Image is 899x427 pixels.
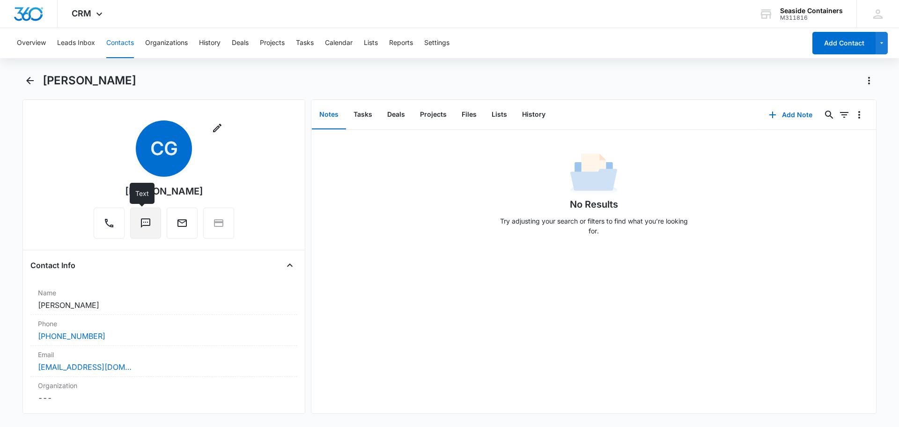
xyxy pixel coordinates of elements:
[38,350,290,360] label: Email
[30,315,297,346] div: Phone[PHONE_NUMBER]
[515,100,553,129] button: History
[43,74,136,88] h1: [PERSON_NAME]
[570,197,618,211] h1: No Results
[130,222,161,230] a: Text
[822,107,837,122] button: Search...
[780,15,843,21] div: account id
[862,73,877,88] button: Actions
[130,183,155,204] div: Text
[780,7,843,15] div: account name
[837,107,852,122] button: Filters
[454,100,484,129] button: Files
[167,222,198,230] a: Email
[57,28,95,58] button: Leads Inbox
[495,216,692,236] p: Try adjusting your search or filters to find what you’re looking for.
[296,28,314,58] button: Tasks
[852,107,867,122] button: Overflow Menu
[30,346,297,377] div: Email[EMAIL_ADDRESS][DOMAIN_NAME]
[30,284,297,315] div: Name[PERSON_NAME]
[325,28,353,58] button: Calendar
[282,258,297,273] button: Close
[145,28,188,58] button: Organizations
[125,184,203,198] div: [PERSON_NAME]
[759,104,822,126] button: Add Note
[38,300,290,311] dd: [PERSON_NAME]
[136,120,192,177] span: CG
[38,381,290,390] label: Organization
[130,208,161,239] button: Text
[22,73,37,88] button: Back
[94,222,125,230] a: Call
[38,392,290,404] dd: ---
[38,330,105,342] a: [PHONE_NUMBER]
[38,288,290,298] label: Name
[30,377,297,407] div: Organization---
[484,100,515,129] button: Lists
[94,208,125,239] button: Call
[72,8,91,18] span: CRM
[389,28,413,58] button: Reports
[413,100,454,129] button: Projects
[364,28,378,58] button: Lists
[380,100,413,129] button: Deals
[312,100,346,129] button: Notes
[167,208,198,239] button: Email
[424,28,449,58] button: Settings
[346,100,380,129] button: Tasks
[812,32,876,54] button: Add Contact
[38,319,290,329] label: Phone
[38,411,290,421] label: Address
[232,28,249,58] button: Deals
[199,28,221,58] button: History
[17,28,46,58] button: Overview
[570,150,617,197] img: No Data
[260,28,285,58] button: Projects
[30,260,75,271] h4: Contact Info
[38,361,132,373] a: [EMAIL_ADDRESS][DOMAIN_NAME]
[106,28,134,58] button: Contacts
